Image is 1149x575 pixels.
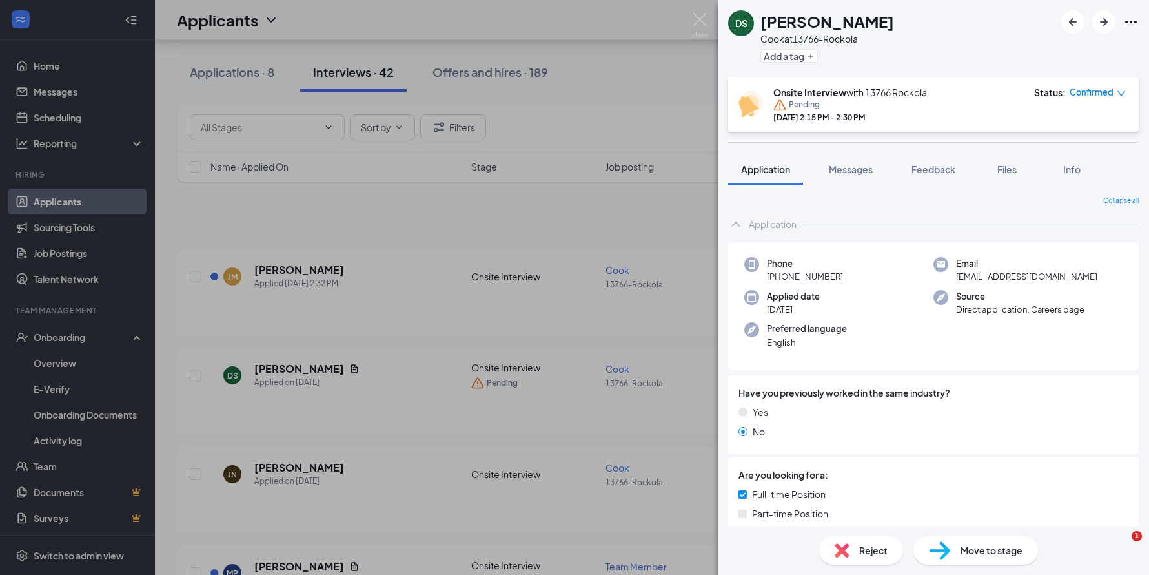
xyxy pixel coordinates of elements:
[767,336,847,349] span: English
[738,468,828,482] span: Are you looking for a:
[956,270,1097,283] span: [EMAIL_ADDRESS][DOMAIN_NAME]
[735,17,747,30] div: DS
[956,290,1084,303] span: Source
[911,163,955,175] span: Feedback
[767,303,820,316] span: [DATE]
[773,112,927,123] div: [DATE] 2:15 PM - 2:30 PM
[752,507,828,521] span: Part-time Position
[1123,14,1139,30] svg: Ellipses
[859,543,888,558] span: Reject
[1096,14,1112,30] svg: ArrowRight
[961,543,1022,558] span: Move to stage
[1105,531,1136,562] iframe: Intercom live chat
[760,32,894,45] div: Cook at 13766-Rockola
[767,322,847,335] span: Preferred language
[807,52,815,60] svg: Plus
[1063,163,1081,175] span: Info
[773,86,927,99] div: with 13766 Rockola
[829,163,873,175] span: Messages
[767,257,843,270] span: Phone
[997,163,1017,175] span: Files
[1092,10,1115,34] button: ArrowRight
[789,99,820,112] span: Pending
[767,290,820,303] span: Applied date
[773,99,786,112] svg: Warning
[738,386,950,400] span: Have you previously worked in the same industry?
[956,257,1097,270] span: Email
[1065,14,1081,30] svg: ArrowLeftNew
[741,163,790,175] span: Application
[956,303,1084,316] span: Direct application, Careers page
[1061,10,1084,34] button: ArrowLeftNew
[1034,86,1066,99] div: Status :
[1132,531,1142,541] span: 1
[728,216,744,232] svg: ChevronUp
[753,424,765,439] span: No
[760,10,894,32] h1: [PERSON_NAME]
[760,49,818,63] button: PlusAdd a tag
[753,405,768,419] span: Yes
[1117,89,1126,98] span: down
[1070,86,1113,99] span: Confirmed
[767,270,843,283] span: [PHONE_NUMBER]
[752,487,826,501] span: Full-time Position
[1103,196,1139,206] span: Collapse all
[749,218,797,231] div: Application
[773,87,846,98] b: Onsite Interview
